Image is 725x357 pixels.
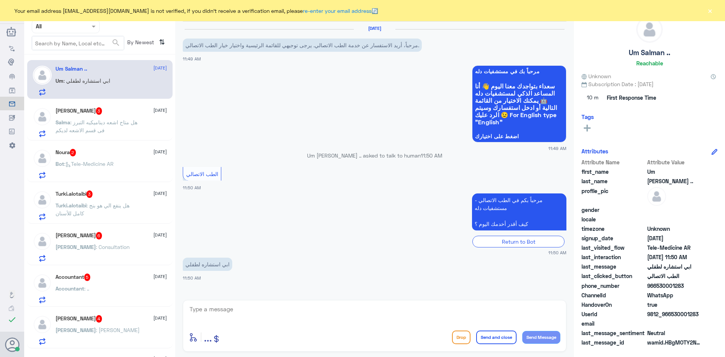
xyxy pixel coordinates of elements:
[582,329,646,337] span: last_message_sentiment
[522,331,560,344] button: Send Message
[582,168,646,176] span: first_name
[56,107,102,115] h5: Salma Abouelrayat
[153,190,167,197] span: [DATE]
[476,331,517,344] button: Send and close
[548,145,566,151] span: 11:49 AM
[582,72,611,80] span: Unknown
[56,149,76,156] h5: Noura
[472,193,566,230] p: 23/8/2025, 11:50 AM
[647,263,702,270] span: ابي استشاره لطفلي
[56,244,96,250] span: [PERSON_NAME]
[204,329,212,346] button: ...
[629,48,670,57] h5: Um Salman ..
[647,158,702,166] span: Attribute Value
[183,39,422,52] p: 23/8/2025, 11:49 AM
[96,107,102,115] span: 3
[582,80,717,88] span: Subscription Date : [DATE]
[582,253,646,261] span: last_interaction
[96,232,102,240] span: 6
[153,232,167,238] span: [DATE]
[56,190,93,198] h5: Turki.alotaibi
[647,253,702,261] span: 2025-08-23T08:50:30.122Z
[548,249,566,256] span: 11:50 AM
[647,320,702,328] span: null
[56,202,86,209] span: Turki.alotaibi
[56,327,96,333] span: [PERSON_NAME]
[706,7,714,14] button: ×
[124,36,156,51] span: By Newest
[56,202,130,216] span: : هل ينفع الي هو بنج كامل للأسنان
[33,315,52,334] img: defaultAdmin.png
[647,310,702,318] span: 9812_966530001283
[582,215,646,223] span: locale
[647,215,702,223] span: null
[582,272,646,280] span: last_clicked_button
[153,65,167,71] span: [DATE]
[647,338,702,346] span: wamid.HBgMOTY2NTMwMDAxMjgzFQIAEhgUM0ExMjEwN0EyMDAxOTZDODgwREIA
[582,148,608,155] h6: Attributes
[56,66,87,72] h5: Um Salman ..
[582,177,646,185] span: last_name
[183,258,232,271] p: 23/8/2025, 11:50 AM
[647,187,666,206] img: defaultAdmin.png
[647,301,702,309] span: true
[647,225,702,233] span: Unknown
[84,285,89,292] span: : ..
[472,236,565,247] div: Return to Bot
[56,119,137,133] span: : هل متاح اشعه ديناميكيه التبرز فى قسم الاشعه لديكم
[647,291,702,299] span: 2
[153,107,167,114] span: [DATE]
[582,263,646,270] span: last_message
[475,133,563,139] span: اضغط على اختيارك
[32,36,124,50] input: Search by Name, Local etc…
[582,310,646,318] span: UserId
[647,206,702,214] span: null
[84,274,91,281] span: 5
[153,148,167,155] span: [DATE]
[33,232,52,251] img: defaultAdmin.png
[303,8,372,14] a: re-enter your email address
[582,113,594,120] h6: Tags
[647,244,702,252] span: Tele-Medicine AR
[582,291,646,299] span: ChannelId
[582,244,646,252] span: last_visited_flow
[204,330,212,344] span: ...
[475,68,563,74] span: مرحباً بك في مستشفيات دله
[111,38,120,47] span: search
[452,331,470,344] button: Drop
[153,315,167,321] span: [DATE]
[33,107,52,126] img: defaultAdmin.png
[8,315,17,324] i: check
[582,225,646,233] span: timezone
[607,94,656,102] span: First Response Time
[183,56,201,61] span: 11:49 AM
[647,234,702,242] span: 2025-08-23T08:49:57.668Z
[647,272,702,280] span: الطب الاتصالي
[33,149,52,168] img: defaultAdmin.png
[63,77,110,84] span: : ابي استشاره لطفلي
[183,275,201,280] span: 11:50 AM
[421,152,442,159] span: 11:50 AM
[582,91,604,105] span: 10 m
[56,232,102,240] h5: Miguel Perez
[111,37,120,49] button: search
[582,282,646,290] span: phone_number
[56,285,84,292] span: Accountant
[14,7,378,15] span: Your email address [EMAIL_ADDRESS][DOMAIN_NAME] is not verified, if you didn't receive a verifica...
[56,274,91,281] h5: Accountant
[647,177,702,185] span: Salman ..
[582,320,646,328] span: email
[183,151,566,159] p: Um [PERSON_NAME] .. asked to talk to human
[582,158,646,166] span: Attribute Name
[582,187,646,204] span: profile_pic
[647,282,702,290] span: 966530001283
[56,161,64,167] span: Bot
[159,36,165,48] i: ⇅
[56,77,63,84] span: Um
[582,301,646,309] span: HandoverOn
[33,274,52,292] img: defaultAdmin.png
[56,315,102,323] h5: Aya Isam
[354,26,395,31] h6: [DATE]
[96,327,140,333] span: : [PERSON_NAME]
[56,119,70,125] span: Salma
